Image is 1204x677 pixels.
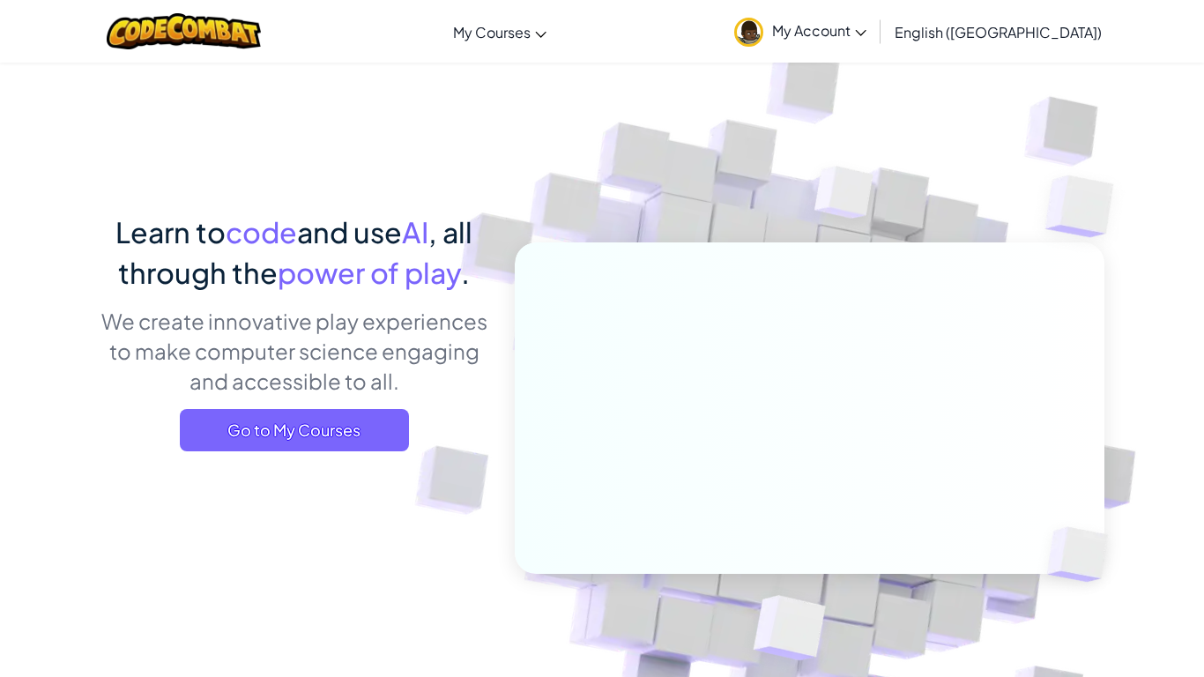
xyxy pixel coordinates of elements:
img: Overlap cubes [1010,132,1163,281]
img: Overlap cubes [782,131,909,263]
a: My Courses [444,8,555,56]
span: power of play [278,255,461,290]
span: AI [402,214,428,249]
img: Overlap cubes [1018,490,1150,619]
span: and use [297,214,402,249]
span: My Courses [453,23,531,41]
span: Learn to [115,214,226,249]
span: . [461,255,470,290]
span: code [226,214,297,249]
a: My Account [725,4,875,59]
a: Go to My Courses [180,409,409,451]
img: CodeCombat logo [107,13,261,49]
p: We create innovative play experiences to make computer science engaging and accessible to all. [100,306,488,396]
img: avatar [734,18,763,47]
a: English ([GEOGRAPHIC_DATA]) [886,8,1111,56]
span: My Account [772,21,866,40]
span: English ([GEOGRAPHIC_DATA]) [895,23,1102,41]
